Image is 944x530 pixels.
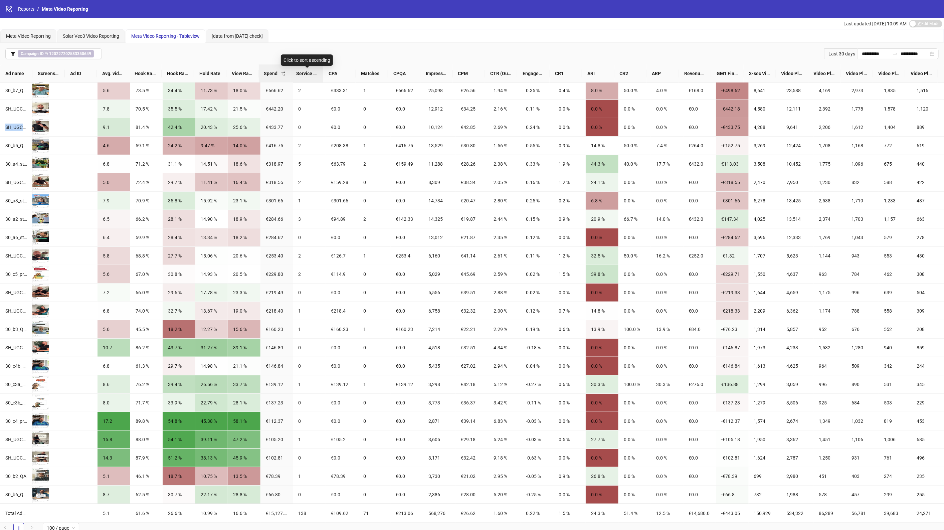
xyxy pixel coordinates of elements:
div: 2,392 [819,105,841,113]
div: 0.15 % [526,215,548,223]
div: 14,734 [428,197,450,204]
div: €432.0 [689,215,711,223]
div: 14,325 [428,215,450,223]
div: 0.9 % [559,215,580,223]
div: -€301.66 [721,197,743,204]
div: 422 [917,179,939,186]
div: 5 [298,160,320,168]
span: GM1 Final [717,70,738,77]
div: 72.4 % [136,179,157,186]
div: 10,452 [786,160,808,168]
div: 7.8 [103,105,125,113]
th: CR2 [614,64,647,83]
div: €416.75 [396,142,418,149]
div: 9,641 [786,124,808,131]
span: Hook Rate 3 [167,70,189,77]
div: 3,508 [754,160,776,168]
div: 2,374 [819,215,841,223]
div: 35.5 % [168,105,190,113]
div: 11.73 % [201,87,222,94]
div: 0.0 % [591,124,613,131]
div: €142.33 [396,215,418,223]
div: €168.0 [689,87,711,94]
div: 13,514 [786,215,808,223]
span: View Rate 7 [232,70,253,77]
div: €301.66 [266,197,288,204]
div: 0.0 % [656,124,678,131]
div: €19.87 [461,215,483,223]
div: 0.0 % [624,197,645,204]
div: 9.1 [103,124,125,131]
div: €416.75 [266,142,288,149]
div: 0.35 % [526,87,548,94]
div: 28.1 % [168,215,190,223]
div: 1,719 [852,197,873,204]
div: 0.0 % [624,124,645,131]
div: 1.2 % [559,179,580,186]
div: 18.0 % [233,87,255,94]
button: Campaign ID ∋ 120227202583350649 [5,48,102,59]
div: €0.0 [396,197,418,204]
div: 25,098 [428,87,450,94]
th: Video Plays At 50% [841,64,873,83]
div: €159.49 [396,160,418,168]
div: 11.41 % [201,179,222,186]
div: 1,775 [819,160,841,168]
div: 1,233 [884,197,906,204]
div: 8,641 [754,87,776,94]
div: 1,778 [852,105,873,113]
div: 70.9 % [136,197,157,204]
li: / [37,5,39,13]
span: ∋ [18,50,94,57]
th: Avg. video watch time [97,64,129,83]
div: 18.9 % [233,215,255,223]
span: Spend [264,70,281,77]
span: Avg. video watch time [102,70,124,77]
th: View Rate 7 [226,64,259,83]
div: 21.5 % [233,105,255,113]
div: 2.80 % [494,197,515,204]
th: CPA [323,64,356,83]
span: Video Plays At 95% [911,70,932,77]
div: 0.33 % [526,160,548,168]
div: 1.9 % [559,160,580,168]
div: 11,288 [428,160,450,168]
span: Matches [361,70,383,77]
div: €30.80 [461,142,483,149]
th: ARP [647,64,679,83]
div: 4.6 [103,142,125,149]
span: Hook Rate 1 [135,70,156,77]
div: 5.6 [103,87,125,94]
div: -€498.62 [721,87,743,94]
div: 1,708 [819,142,841,149]
th: Video Plays [776,64,808,83]
div: 71.2 % [136,160,157,168]
th: CPM [453,64,485,83]
div: 0.55 % [526,142,548,149]
div: 10,124 [428,124,450,131]
div: 24.2 % [168,142,190,149]
th: Impressions [420,64,453,83]
div: 0.0 % [559,105,580,113]
th: Revenue Final [679,64,711,83]
span: CPA [329,70,350,77]
span: Impressions [426,70,447,77]
div: 3,269 [754,142,776,149]
span: swap-right [893,51,898,56]
div: 73.5 % [136,87,157,94]
div: €20.47 [461,197,483,204]
div: 0.0 % [559,124,580,131]
div: €147.34 [721,215,743,223]
th: Screenshot [32,64,65,83]
div: 487 [917,197,939,204]
div: 0.24 % [526,124,548,131]
div: 4,288 [754,124,776,131]
div: 12,111 [786,105,808,113]
div: 2,973 [852,87,873,94]
div: 12,424 [786,142,808,149]
th: CPQA [388,64,420,83]
div: €34.25 [461,105,483,113]
div: 2 [298,179,320,186]
b: Campaign ID [21,51,44,56]
div: 675 [884,160,906,168]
